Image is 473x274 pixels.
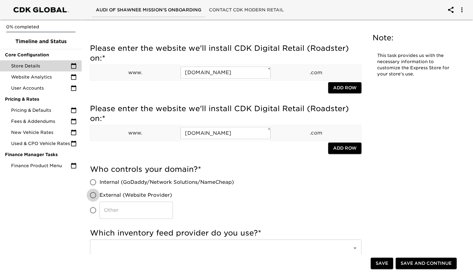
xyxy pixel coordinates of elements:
input: Other [100,202,173,219]
p: .com [271,69,361,76]
span: User Accounts [11,85,71,91]
span: Audi of Shawnee Mission's Onboarding [96,6,202,14]
span: Finance Manager Tasks [5,151,77,158]
h5: Please enter the website we'll install CDK Digital Retail (Roadster) on: [90,104,361,123]
button: account of current user [455,2,469,17]
span: Save [376,260,388,268]
span: External (Website Provider) [100,191,172,199]
span: Timeline and Status [5,38,77,45]
span: Pricing & Defaults [11,107,71,113]
button: account of current user [443,2,458,17]
span: Contact CDK Modern Retail [209,6,284,14]
span: Website Analytics [11,74,71,80]
p: .com [271,129,361,137]
span: Finance Product Menu [11,163,71,169]
p: www. [90,129,180,137]
p: This task provides us with the necessary information to customize the Express Store for your stor... [377,53,451,77]
span: Save and Continue [401,260,452,268]
span: Fees & Addendums [11,118,71,124]
h5: Please enter the website we'll install CDK Digital Retail (Roadster) on: [90,43,361,63]
button: Save and Continue [396,258,457,269]
button: Add Row [328,143,361,154]
span: Internal (GoDaddy/Network Solutions/NameCheap) [100,179,234,186]
span: Add Row [333,144,357,152]
span: Store Details [11,63,71,69]
span: Add Row [333,84,357,92]
h5: Note: [373,33,456,43]
p: www. [90,69,180,76]
button: Add Row [328,82,361,94]
h5: Who controls your domain? [90,164,361,174]
span: Used & CPO Vehicle Rates [11,140,71,147]
span: Pricing & Rates [5,96,77,102]
span: New Vehicle Rates [11,129,71,135]
p: 0% completed [6,24,75,30]
span: Core Configuration [5,52,77,58]
button: Save [371,258,393,269]
button: Open [351,244,359,252]
h5: Which inventory feed provider do you use? [90,228,361,238]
